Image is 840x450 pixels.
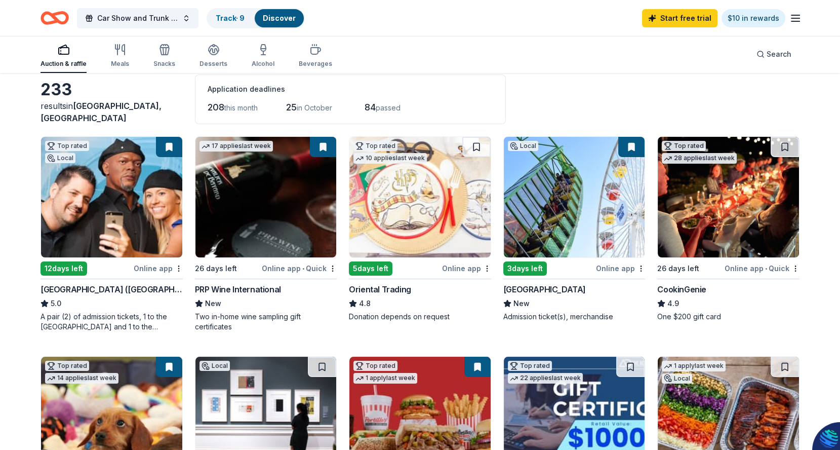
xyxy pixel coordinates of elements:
[503,283,586,295] div: [GEOGRAPHIC_DATA]
[722,9,785,27] a: $10 in rewards
[286,102,297,113] span: 25
[503,312,646,322] div: Admission ticket(s), merchandise
[657,312,799,322] div: One $200 gift card
[45,373,118,384] div: 14 applies last week
[353,153,427,164] div: 10 applies last week
[51,297,61,310] span: 5.0
[662,361,726,371] div: 1 apply last week
[349,312,491,322] div: Donation depends on request
[208,102,224,113] span: 208
[657,136,799,322] a: Image for CookinGenieTop rated28 applieslast week26 days leftOnline app•QuickCookinGenie4.9One $2...
[134,262,183,275] div: Online app
[41,137,182,257] img: Image for Hollywood Wax Museum (Hollywood)
[503,261,547,276] div: 3 days left
[224,103,258,112] span: this month
[353,141,397,151] div: Top rated
[359,297,371,310] span: 4.8
[658,137,799,257] img: Image for CookinGenie
[41,101,162,123] span: in
[376,103,401,112] span: passed
[195,137,337,257] img: Image for PRP Wine International
[208,83,493,95] div: Application deadlines
[41,136,183,332] a: Image for Hollywood Wax Museum (Hollywood)Top ratedLocal12days leftOnline app[GEOGRAPHIC_DATA] ([...
[297,103,332,112] span: in October
[97,12,178,24] span: Car Show and Trunk or Treat Family Zone
[45,153,75,163] div: Local
[77,8,198,28] button: Car Show and Trunk or Treat Family Zone
[111,40,129,73] button: Meals
[111,60,129,68] div: Meals
[302,265,304,273] span: •
[349,137,491,257] img: Image for Oriental Trading
[748,44,799,64] button: Search
[195,312,337,332] div: Two in-home wine sampling gift certificates
[662,373,692,384] div: Local
[45,361,89,371] div: Top rated
[45,141,89,151] div: Top rated
[153,60,175,68] div: Snacks
[349,261,392,276] div: 5 days left
[195,136,337,332] a: Image for PRP Wine International17 applieslast week26 days leftOnline app•QuickPRP Wine Internati...
[504,137,645,257] img: Image for Pacific Park
[657,283,706,295] div: CookinGenie
[299,40,332,73] button: Beverages
[41,100,183,124] div: results
[667,297,679,310] span: 4.9
[349,136,491,322] a: Image for Oriental TradingTop rated10 applieslast week5days leftOnline appOriental Trading4.8Dona...
[508,361,552,371] div: Top rated
[508,141,538,151] div: Local
[41,312,183,332] div: A pair (2) of admission tickets, 1 to the [GEOGRAPHIC_DATA] and 1 to the [GEOGRAPHIC_DATA]
[41,80,183,100] div: 233
[662,153,737,164] div: 28 applies last week
[195,262,237,275] div: 26 days left
[765,265,767,273] span: •
[508,373,583,384] div: 22 applies last week
[442,262,491,275] div: Online app
[41,60,87,68] div: Auction & raffle
[252,60,274,68] div: Alcohol
[596,262,645,275] div: Online app
[725,262,799,275] div: Online app Quick
[513,297,530,310] span: New
[299,60,332,68] div: Beverages
[41,6,69,30] a: Home
[767,48,791,60] span: Search
[41,40,87,73] button: Auction & raffle
[657,262,699,275] div: 26 days left
[216,14,245,22] a: Track· 9
[503,136,646,322] a: Image for Pacific ParkLocal3days leftOnline app[GEOGRAPHIC_DATA]NewAdmission ticket(s), merchandise
[262,262,337,275] div: Online app Quick
[252,40,274,73] button: Alcohol
[642,9,717,27] a: Start free trial
[205,297,221,310] span: New
[199,361,230,371] div: Local
[207,8,305,28] button: Track· 9Discover
[349,283,411,295] div: Oriental Trading
[153,40,175,73] button: Snacks
[41,283,183,295] div: [GEOGRAPHIC_DATA] ([GEOGRAPHIC_DATA])
[662,141,706,151] div: Top rated
[353,373,417,384] div: 1 apply last week
[199,60,227,68] div: Desserts
[199,40,227,73] button: Desserts
[41,101,162,123] span: [GEOGRAPHIC_DATA], [GEOGRAPHIC_DATA]
[353,361,397,371] div: Top rated
[199,141,273,152] div: 17 applies last week
[365,102,376,113] span: 84
[195,283,281,295] div: PRP Wine International
[41,261,87,276] div: 12 days left
[263,14,296,22] a: Discover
